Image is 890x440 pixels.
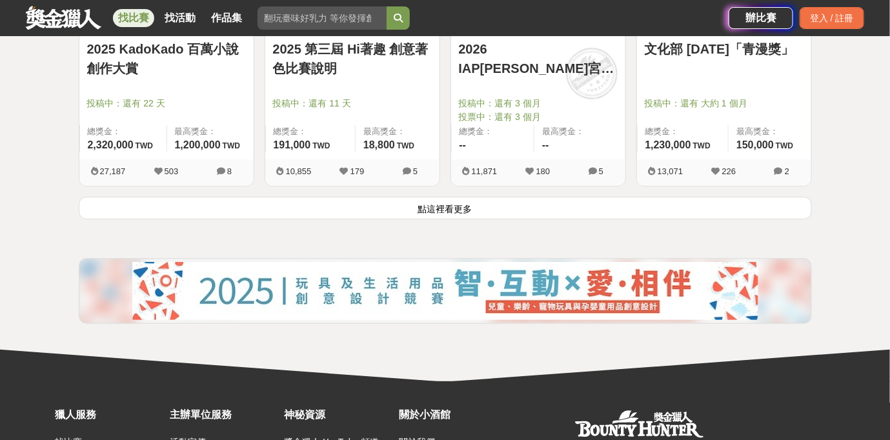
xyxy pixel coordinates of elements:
span: TWD [312,141,330,150]
input: 翻玩臺味好乳力 等你發揮創意！ [258,6,387,30]
span: 最高獎金： [175,125,246,138]
span: 8 [227,166,232,176]
span: 2,320,000 [88,139,134,150]
div: 神秘資源 [285,407,393,423]
span: 投稿中：還有 大約 1 個月 [645,97,804,110]
span: -- [542,139,549,150]
span: 2 [785,166,789,176]
span: 投稿中：還有 11 天 [273,97,432,110]
span: 18,800 [363,139,395,150]
span: 1,200,000 [175,139,221,150]
span: 總獎金： [645,125,721,138]
span: 150,000 [736,139,774,150]
a: 找比賽 [113,9,154,27]
span: 180 [536,166,551,176]
span: TWD [693,141,711,150]
a: 文化部 [DATE]「青漫獎」 [645,39,804,59]
span: 191,000 [274,139,311,150]
span: TWD [776,141,793,150]
div: 登入 / 註冊 [800,7,864,29]
span: 總獎金： [88,125,159,138]
a: 作品集 [206,9,247,27]
img: 0b2d4a73-1f60-4eea-aee9-81a5fd7858a2.jpg [132,262,758,320]
span: 最高獎金： [542,125,618,138]
span: 最高獎金： [363,125,432,138]
span: 投票中：還有 3 個月 [459,110,618,124]
span: 投稿中：還有 3 個月 [459,97,618,110]
span: 13,071 [658,166,683,176]
span: 5 [599,166,603,176]
span: 179 [350,166,365,176]
div: 主辦單位服務 [170,407,278,423]
span: 最高獎金： [736,125,803,138]
span: -- [460,139,467,150]
div: 獵人服務 [55,407,163,423]
span: 27,187 [100,166,126,176]
a: 2025 第三屆 Hi著趣 創意著色比賽說明 [273,39,432,78]
button: 點這裡看更多 [79,197,812,219]
span: 1,230,000 [645,139,691,150]
span: 總獎金： [460,125,527,138]
span: TWD [223,141,240,150]
span: 226 [722,166,736,176]
span: 11,871 [472,166,498,176]
span: 投稿中：還有 22 天 [87,97,246,110]
a: 2025 KadoKado 百萬小說創作大賞 [87,39,246,78]
a: 2026 IAP[PERSON_NAME]宮國際藝術展徵件 [459,39,618,78]
span: TWD [136,141,153,150]
span: 5 [413,166,418,176]
span: 10,855 [286,166,312,176]
a: 辦比賽 [729,7,793,29]
div: 關於小酒館 [399,407,507,423]
span: 總獎金： [274,125,347,138]
span: TWD [397,141,414,150]
a: 找活動 [159,9,201,27]
span: 503 [165,166,179,176]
